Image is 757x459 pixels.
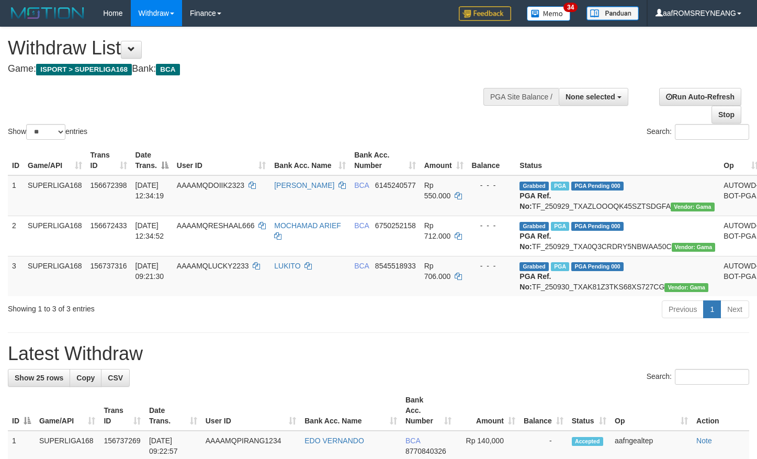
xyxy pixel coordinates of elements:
[274,262,300,270] a: LUKITO
[664,283,708,292] span: Vendor URL: https://trx31.1velocity.biz
[515,145,719,175] th: Status
[70,369,101,387] a: Copy
[571,262,624,271] span: PGA Pending
[91,181,127,189] span: 156672398
[8,256,24,296] td: 3
[135,181,164,200] span: [DATE] 12:34:19
[571,182,624,191] span: PGA Pending
[405,436,420,445] span: BCA
[135,221,164,240] span: [DATE] 12:34:52
[8,343,749,364] h1: Latest Withdraw
[566,93,615,101] span: None selected
[354,221,369,230] span: BCA
[720,300,749,318] a: Next
[35,390,99,431] th: Game/API: activate to sort column ascending
[354,262,369,270] span: BCA
[563,3,578,12] span: 34
[659,88,741,106] a: Run Auto-Refresh
[696,436,712,445] a: Note
[300,390,401,431] th: Bank Acc. Name: activate to sort column ascending
[156,64,179,75] span: BCA
[8,64,494,74] h4: Game: Bank:
[274,181,334,189] a: [PERSON_NAME]
[519,192,551,210] b: PGA Ref. No:
[675,369,749,385] input: Search:
[647,369,749,385] label: Search:
[108,374,123,382] span: CSV
[551,222,569,231] span: Marked by aafsoycanthlai
[15,374,63,382] span: Show 25 rows
[456,390,519,431] th: Amount: activate to sort column ascending
[145,390,201,431] th: Date Trans.: activate to sort column ascending
[515,175,719,216] td: TF_250929_TXAZLOOOQK45SZTSDGFA
[86,145,131,175] th: Trans ID: activate to sort column ascending
[76,374,95,382] span: Copy
[586,6,639,20] img: panduan.png
[424,221,451,240] span: Rp 712.000
[177,221,255,230] span: AAAAMQRESHAAL666
[551,182,569,191] span: Marked by aafsoycanthlai
[572,437,603,446] span: Accepted
[672,243,716,252] span: Vendor URL: https://trx31.1velocity.biz
[304,436,364,445] a: EDO VERNANDO
[8,175,24,216] td: 1
[519,390,568,431] th: Balance: activate to sort column ascending
[424,262,451,281] span: Rp 706.000
[401,390,456,431] th: Bank Acc. Number: activate to sort column ascending
[703,300,721,318] a: 1
[571,222,624,231] span: PGA Pending
[551,262,569,271] span: Marked by aafsoycanthlai
[8,5,87,21] img: MOTION_logo.png
[131,145,173,175] th: Date Trans.: activate to sort column descending
[8,145,24,175] th: ID
[8,216,24,256] td: 2
[24,216,86,256] td: SUPERLIGA168
[519,262,549,271] span: Grabbed
[8,299,308,314] div: Showing 1 to 3 of 3 entries
[468,145,516,175] th: Balance
[375,221,416,230] span: Copy 6750252158 to clipboard
[91,262,127,270] span: 156737316
[177,262,249,270] span: AAAAMQLUCKY2233
[519,222,549,231] span: Grabbed
[424,181,451,200] span: Rp 550.000
[201,390,300,431] th: User ID: activate to sort column ascending
[274,221,341,230] a: MOCHAMAD ARIEF
[8,369,70,387] a: Show 25 rows
[671,203,715,211] span: Vendor URL: https://trx31.1velocity.biz
[8,38,494,59] h1: Withdraw List
[519,182,549,191] span: Grabbed
[515,216,719,256] td: TF_250929_TXA0Q3CRDRY5NBWAA50C
[36,64,132,75] span: ISPORT > SUPERLIGA168
[375,262,416,270] span: Copy 8545518933 to clipboard
[405,447,446,455] span: Copy 8770840326 to clipboard
[559,88,628,106] button: None selected
[24,256,86,296] td: SUPERLIGA168
[101,369,130,387] a: CSV
[173,145,270,175] th: User ID: activate to sort column ascending
[99,390,145,431] th: Trans ID: activate to sort column ascending
[515,256,719,296] td: TF_250930_TXAK81Z3TKS68XS727CG
[91,221,127,230] span: 156672433
[24,175,86,216] td: SUPERLIGA168
[26,124,65,140] select: Showentries
[568,390,611,431] th: Status: activate to sort column ascending
[354,181,369,189] span: BCA
[8,390,35,431] th: ID: activate to sort column descending
[519,232,551,251] b: PGA Ref. No:
[472,220,512,231] div: - - -
[8,124,87,140] label: Show entries
[519,272,551,291] b: PGA Ref. No:
[270,145,350,175] th: Bank Acc. Name: activate to sort column ascending
[675,124,749,140] input: Search:
[135,262,164,281] span: [DATE] 09:21:30
[711,106,741,124] a: Stop
[611,390,692,431] th: Op: activate to sort column ascending
[350,145,420,175] th: Bank Acc. Number: activate to sort column ascending
[24,145,86,175] th: Game/API: activate to sort column ascending
[177,181,244,189] span: AAAAMQDOIIK2323
[420,145,468,175] th: Amount: activate to sort column ascending
[647,124,749,140] label: Search:
[483,88,559,106] div: PGA Site Balance /
[662,300,704,318] a: Previous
